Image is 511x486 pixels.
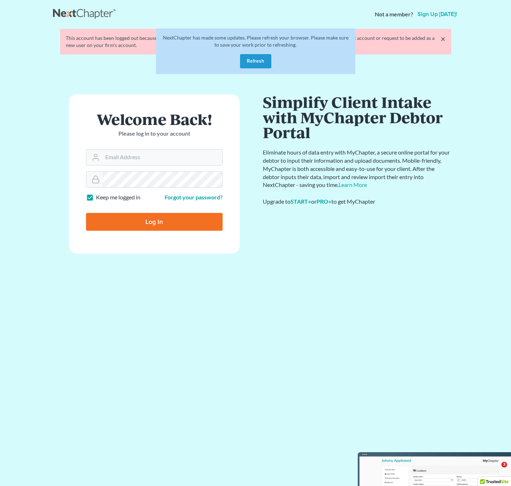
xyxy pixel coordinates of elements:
a: PRO+ [316,198,331,205]
input: Email Address [102,150,222,165]
strong: Not a member? [375,10,413,19]
div: This account has been logged out because someone new has initiated a new session with the same lo... [66,35,446,49]
button: Refresh [240,54,271,68]
p: Eliminate hours of data entry with MyChapter, a secure online portal for your debtor to input the... [263,148,451,189]
a: Learn More [339,181,367,188]
input: Log In [86,213,223,231]
span: NextChapter has made some updates. Please refresh your browser. Please make sure to save your wor... [163,35,348,48]
iframe: Intercom live chat [487,462,504,479]
h1: Simplify Client Intake with MyChapter Debtor Portal [263,94,451,140]
label: Keep me logged in [96,193,140,202]
a: Sign up [DATE]! [416,11,458,17]
a: Forgot your password? [165,194,223,200]
span: 3 [501,462,507,467]
a: START+ [291,198,311,205]
p: Please log in to your account [86,130,223,138]
div: Upgrade to or to get MyChapter [263,198,451,206]
a: × [441,35,446,43]
h1: Welcome Back! [86,111,223,127]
